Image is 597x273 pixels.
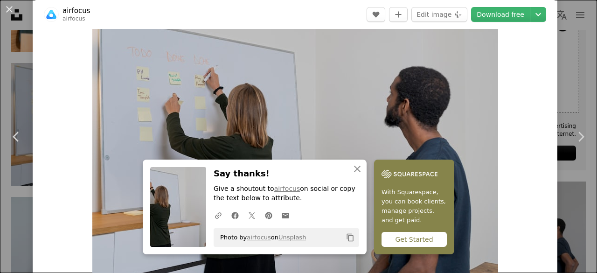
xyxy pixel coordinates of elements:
span: With Squarespace, you can book clients, manage projects, and get paid. [382,188,447,225]
a: Share on Facebook [227,206,243,224]
a: Unsplash [278,234,306,241]
a: Share on Pinterest [260,206,277,224]
a: airfocus [62,15,85,22]
a: With Squarespace, you can book clients, manage projects, and get paid.Get Started [374,160,454,254]
a: airfocus [62,6,90,15]
p: Give a shoutout to on social or copy the text below to attribute. [214,184,359,203]
button: Like [367,7,385,22]
span: Photo by on [215,230,306,245]
button: Add to Collection [389,7,408,22]
button: Choose download size [530,7,546,22]
img: Go to airfocus's profile [44,7,59,22]
button: Edit image [411,7,467,22]
a: Share on Twitter [243,206,260,224]
div: Get Started [382,232,447,247]
a: Download free [471,7,530,22]
img: file-1747939142011-51e5cc87e3c9 [382,167,437,181]
button: Copy to clipboard [342,230,358,245]
h3: Say thanks! [214,167,359,181]
a: airfocus [247,234,271,241]
a: Share over email [277,206,294,224]
a: Next [564,92,597,182]
a: airfocus [274,185,300,192]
